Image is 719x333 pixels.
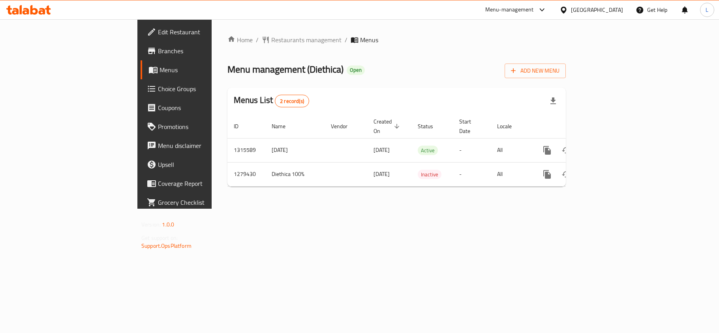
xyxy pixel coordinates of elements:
button: Change Status [557,165,576,184]
span: Choice Groups [158,84,251,94]
span: Edit Restaurant [158,27,251,37]
button: Add New Menu [505,64,566,78]
span: Locale [497,122,522,131]
span: 1.0.0 [162,219,174,230]
span: 2 record(s) [275,97,309,105]
span: Vendor [331,122,358,131]
button: more [538,141,557,160]
a: Restaurants management [262,35,342,45]
span: Status [418,122,443,131]
td: [DATE] [265,138,325,162]
li: / [345,35,347,45]
span: Menus [360,35,378,45]
a: Upsell [141,155,257,174]
a: Menus [141,60,257,79]
h2: Menus List [234,94,309,107]
td: All [491,138,531,162]
span: Grocery Checklist [158,198,251,207]
button: more [538,165,557,184]
a: Promotions [141,117,257,136]
span: Menus [160,65,251,75]
span: Add New Menu [511,66,559,76]
span: Menu management ( Diethica ) [227,60,344,78]
span: Restaurants management [271,35,342,45]
a: Edit Restaurant [141,22,257,41]
span: Open [347,67,365,73]
a: Choice Groups [141,79,257,98]
button: Change Status [557,141,576,160]
span: ID [234,122,249,131]
div: Total records count [275,95,309,107]
span: Promotions [158,122,251,131]
a: Coverage Report [141,174,257,193]
span: Created On [374,117,402,136]
span: [DATE] [374,145,390,155]
div: [GEOGRAPHIC_DATA] [571,6,623,14]
span: Get support on: [141,233,178,243]
span: Branches [158,46,251,56]
span: Active [418,146,438,155]
span: Name [272,122,296,131]
a: Support.OpsPlatform [141,241,191,251]
a: Branches [141,41,257,60]
div: Menu-management [485,5,534,15]
td: - [453,162,491,186]
span: Coverage Report [158,179,251,188]
span: Coupons [158,103,251,112]
span: Inactive [418,170,441,179]
span: L [706,6,708,14]
td: Diethica 100% [265,162,325,186]
td: - [453,138,491,162]
a: Grocery Checklist [141,193,257,212]
a: Coupons [141,98,257,117]
th: Actions [531,114,620,138]
span: Menu disclaimer [158,141,251,150]
td: All [491,162,531,186]
span: Upsell [158,160,251,169]
span: [DATE] [374,169,390,179]
span: Version: [141,219,161,230]
div: Open [347,65,365,75]
a: Menu disclaimer [141,136,257,155]
div: Export file [544,92,563,110]
span: Start Date [459,117,481,136]
nav: breadcrumb [227,35,566,45]
table: enhanced table [227,114,620,187]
